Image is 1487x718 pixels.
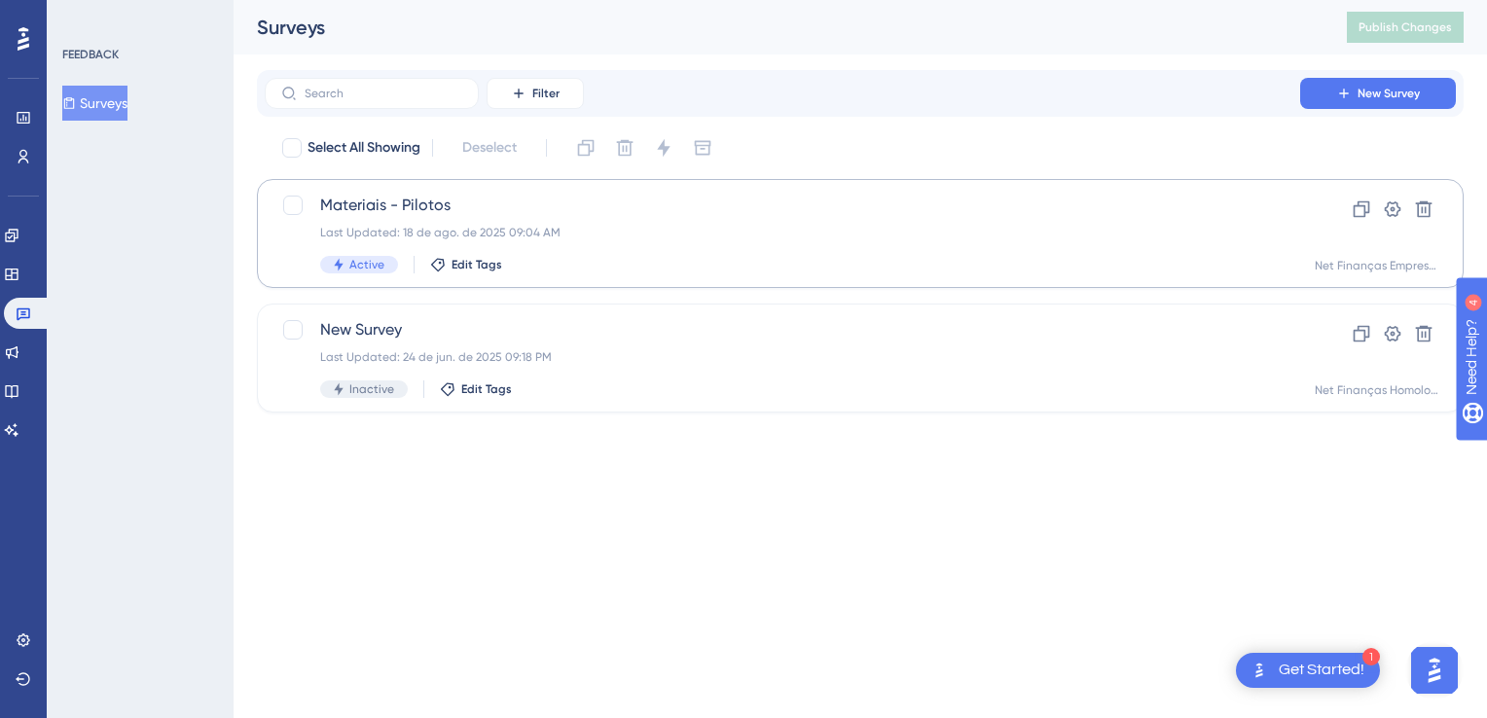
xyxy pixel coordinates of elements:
[1359,19,1452,35] span: Publish Changes
[1300,78,1456,109] button: New Survey
[46,5,122,28] span: Need Help?
[452,257,502,272] span: Edit Tags
[1315,382,1439,398] div: Net Finanças Homologação
[1315,258,1439,273] div: Net Finanças Empresarial
[462,136,517,160] span: Deselect
[461,381,512,397] span: Edit Tags
[1405,641,1464,700] iframe: UserGuiding AI Assistant Launcher
[1347,12,1464,43] button: Publish Changes
[487,78,584,109] button: Filter
[320,225,1245,240] div: Last Updated: 18 de ago. de 2025 09:04 AM
[62,47,119,62] div: FEEDBACK
[349,257,384,272] span: Active
[257,14,1298,41] div: Surveys
[320,349,1245,365] div: Last Updated: 24 de jun. de 2025 09:18 PM
[440,381,512,397] button: Edit Tags
[1362,648,1380,665] div: 1
[62,86,127,121] button: Surveys
[349,381,394,397] span: Inactive
[1248,659,1271,682] img: launcher-image-alternative-text
[430,257,502,272] button: Edit Tags
[1358,86,1420,101] span: New Survey
[308,136,420,160] span: Select All Showing
[1279,660,1364,681] div: Get Started!
[305,87,462,100] input: Search
[532,86,560,101] span: Filter
[320,318,1245,341] span: New Survey
[135,10,141,25] div: 4
[320,194,1245,217] span: Materiais - Pilotos
[1236,653,1380,688] div: Open Get Started! checklist, remaining modules: 1
[445,130,534,165] button: Deselect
